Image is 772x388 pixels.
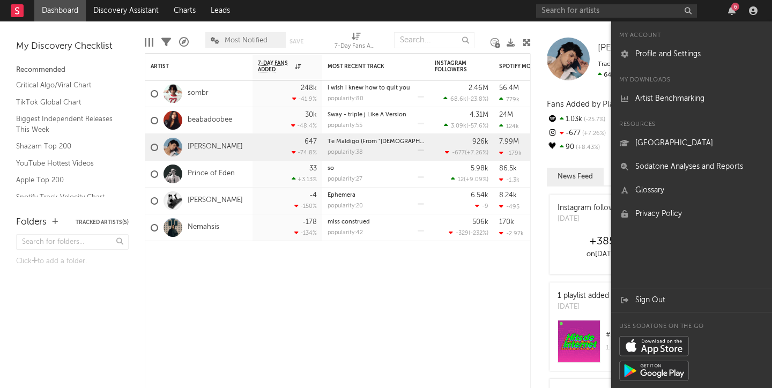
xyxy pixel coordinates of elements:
div: 1 playlist added [558,290,663,302]
div: [DATE] [558,302,663,312]
div: My Account [611,29,772,42]
div: Te Maldigo (From "Queer") [328,139,424,145]
a: [PERSON_NAME] [188,196,243,205]
div: -2.97k [499,230,524,237]
a: Artist Benchmarking [611,87,772,110]
div: 24M [499,111,513,118]
span: 68.6k [450,96,466,102]
div: popularity: 38 [328,150,363,155]
div: 779k [499,96,519,103]
div: Edit Columns [145,27,153,58]
div: 8.24k [499,192,517,199]
a: Shazam Top 200 [16,140,118,152]
a: [PERSON_NAME] [188,143,243,152]
button: Save [289,39,303,44]
div: 90 [547,140,618,154]
a: Apple Top 200 [16,174,118,186]
div: 248k [301,85,317,92]
div: 6.54k [471,192,488,199]
div: popularity: 42 [328,230,363,236]
input: Search for artists [536,4,697,18]
button: Tracked Artists(5) [76,220,129,225]
a: Biggest Independent Releases This Week [16,113,118,135]
a: Privacy Policy [611,202,772,226]
div: ( ) [449,229,488,236]
span: +7.26 % [466,150,487,156]
div: -677 [547,126,618,140]
a: sombr [188,89,209,98]
a: Critical Algo/Viral Chart [16,79,118,91]
button: News Feed [547,168,604,185]
span: -23.8 % [468,96,487,102]
span: Tracking Since: [DATE] [598,61,662,68]
div: Recommended [16,64,129,77]
div: 647 [305,138,317,145]
button: Notes [604,168,644,185]
a: Sign Out [611,288,772,312]
a: YouTube Hottest Videos [16,158,118,169]
div: -48.4 % [291,122,317,129]
div: 86.5k [499,165,517,172]
span: 647 fans this week [598,72,656,78]
div: on [DATE] [552,248,651,261]
span: 7-Day Fans Added [258,60,292,73]
div: 2.46M [469,85,488,92]
a: Glossary [611,178,772,202]
input: Search for folders... [16,234,129,250]
div: 6 [731,3,739,11]
span: Fans Added by Platform [547,100,634,108]
div: # 26 on Hits de Internet [606,329,745,341]
a: Ephemera [328,192,355,198]
div: -495 [499,203,519,210]
div: popularity: 80 [328,96,363,102]
div: -178 [302,219,317,226]
span: -9 [482,204,488,210]
div: ( ) [445,149,488,156]
div: 7-Day Fans Added (7-Day Fans Added) [335,40,377,53]
div: Artist [151,63,231,70]
div: 4.31M [470,111,488,118]
div: popularity: 55 [328,123,362,129]
span: +8.43 % [574,145,600,151]
div: My Discovery Checklist [16,40,129,53]
div: 124k [499,123,519,130]
div: Spotify Monthly Listeners [499,63,580,70]
div: A&R Pipeline [179,27,189,58]
span: 12 [458,177,464,183]
a: TikTok Global Chart [16,96,118,108]
div: Use Sodatone on the go [611,320,772,333]
div: 1.03k [547,113,618,126]
a: Sodatone Analyses and Reports [611,155,772,178]
div: -150 % [294,203,317,210]
div: Resources [611,118,772,131]
button: 6 [728,6,736,15]
div: Instagram followers spike [558,203,644,214]
span: -329 [456,230,469,236]
div: 33 [309,165,317,172]
div: Instagram Followers [435,60,472,73]
div: popularity: 27 [328,176,362,182]
div: 1.41M playlist followers [606,341,745,354]
div: -179k [499,150,522,156]
div: My Downloads [611,74,772,87]
div: Folders [16,216,47,229]
div: ( ) [443,95,488,102]
span: +7.26 % [581,131,606,137]
div: ( ) [451,176,488,183]
span: -677 [452,150,465,156]
div: miss construed [328,219,424,225]
div: -74.8 % [292,149,317,156]
div: -4 [309,192,317,199]
a: Nemahsis [188,223,219,232]
div: 7.99M [499,138,519,145]
span: 3.09k [451,123,466,129]
a: [GEOGRAPHIC_DATA] [611,131,772,155]
div: so [328,166,424,171]
div: 506k [472,219,488,226]
div: +385 [552,235,651,248]
div: 30k [305,111,317,118]
span: [PERSON_NAME] [598,43,670,53]
a: Prince of Eden [188,169,235,178]
span: -232 % [470,230,487,236]
div: +3.13 % [292,176,317,183]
